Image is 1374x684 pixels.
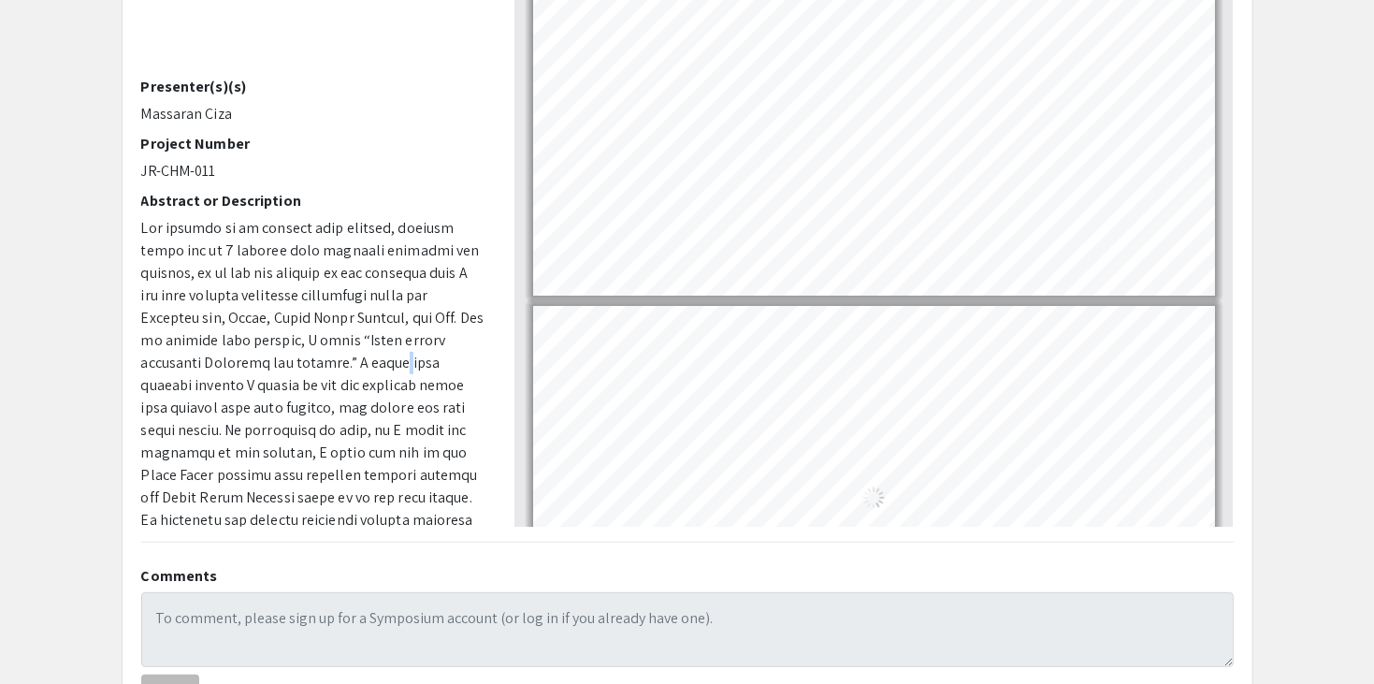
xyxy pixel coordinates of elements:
h2: Abstract or Description [141,192,486,210]
h2: Comments [141,567,1234,585]
p: JR-CHM-011 [141,160,486,182]
h2: Presenter(s)(s) [141,78,486,95]
h2: Project Number [141,135,486,153]
p: Massaran Ciza [141,103,486,125]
